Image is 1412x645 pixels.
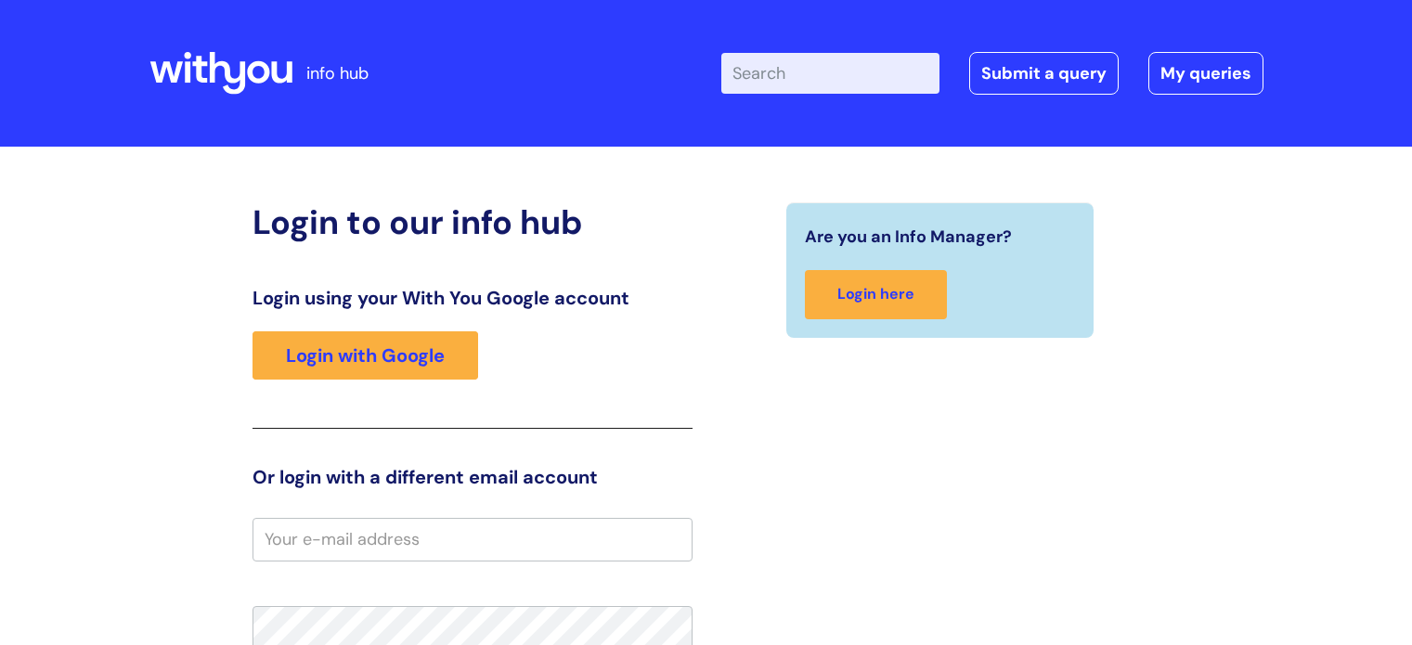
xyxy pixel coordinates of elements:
[721,53,939,94] input: Search
[805,222,1012,252] span: Are you an Info Manager?
[253,518,693,561] input: Your e-mail address
[306,58,369,88] p: info hub
[253,287,693,309] h3: Login using your With You Google account
[969,52,1119,95] a: Submit a query
[805,270,947,319] a: Login here
[1148,52,1263,95] a: My queries
[253,202,693,242] h2: Login to our info hub
[253,331,478,380] a: Login with Google
[253,466,693,488] h3: Or login with a different email account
